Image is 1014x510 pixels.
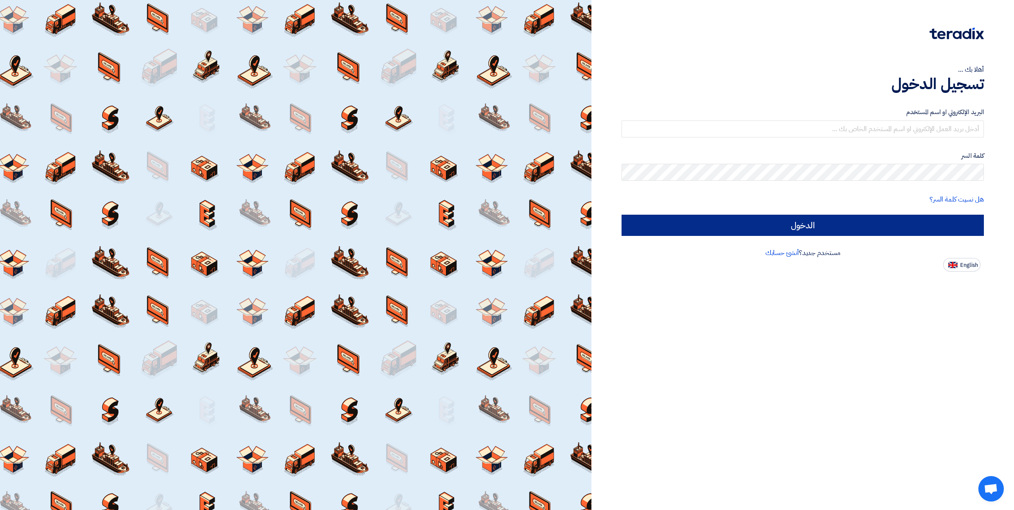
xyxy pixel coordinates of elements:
[622,107,984,117] label: البريد الإلكتروني او اسم المستخدم
[622,248,984,258] div: مستخدم جديد؟
[622,75,984,93] h1: تسجيل الدخول
[930,194,984,205] a: هل نسيت كلمة السر؟
[930,28,984,39] img: Teradix logo
[622,64,984,75] div: أهلا بك ...
[622,215,984,236] input: الدخول
[978,476,1004,502] div: Open chat
[765,248,799,258] a: أنشئ حسابك
[960,262,978,268] span: English
[622,151,984,161] label: كلمة السر
[622,120,984,137] input: أدخل بريد العمل الإلكتروني او اسم المستخدم الخاص بك ...
[943,258,980,272] button: English
[948,262,958,268] img: en-US.png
